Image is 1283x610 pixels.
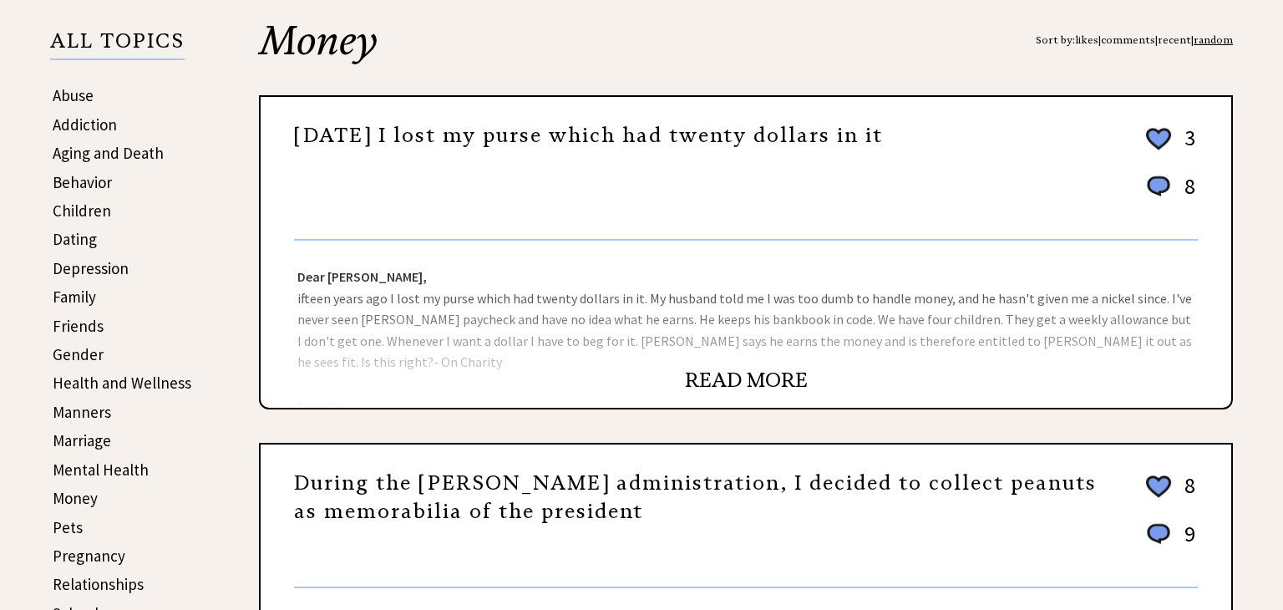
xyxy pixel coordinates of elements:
[1158,33,1191,46] a: recent
[53,460,149,480] a: Mental Health
[53,85,94,105] a: Abuse
[53,488,98,508] a: Money
[1194,33,1233,46] a: random
[53,517,83,537] a: Pets
[685,368,808,393] a: READ MORE
[53,373,191,393] a: Health and Wellness
[53,172,112,192] a: Behavior
[53,114,117,135] a: Addiction
[53,402,111,422] a: Manners
[297,268,427,285] strong: Dear [PERSON_NAME],
[294,123,883,148] a: [DATE] I lost my purse which had twenty dollars in it
[53,258,129,278] a: Depression
[1144,472,1174,501] img: heart_outline%202.png
[259,20,1233,95] h2: Money
[1036,20,1233,60] div: Sort by: | | |
[1101,33,1155,46] a: comments
[1144,173,1174,200] img: message_round%201.png
[53,344,104,364] a: Gender
[53,287,96,307] a: Family
[53,143,164,163] a: Aging and Death
[1176,124,1196,170] td: 3
[53,574,144,594] a: Relationships
[294,470,1097,524] a: During the [PERSON_NAME] administration, I decided to collect peanuts as memorabilia of the presi...
[53,229,97,249] a: Dating
[53,430,111,450] a: Marriage
[1144,521,1174,547] img: message_round%201.png
[1176,172,1196,216] td: 8
[50,32,185,60] p: ALL TOPICS
[1144,125,1174,154] img: heart_outline%202.png
[1176,471,1196,518] td: 8
[53,201,111,221] a: Children
[53,546,125,566] a: Pregnancy
[53,316,104,336] a: Friends
[1075,33,1098,46] a: likes
[1176,520,1196,564] td: 9
[261,241,1231,408] div: ifteen years ago I lost my purse which had twenty dollars in it. My husband told me I was too dum...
